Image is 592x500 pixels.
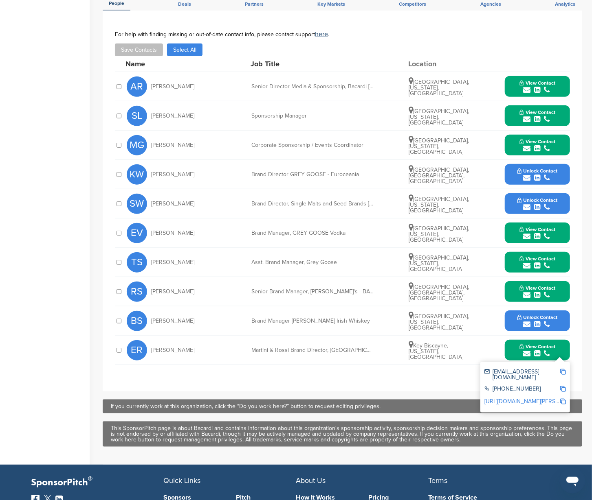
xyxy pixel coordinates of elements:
[245,2,264,7] span: Partners
[251,201,374,207] div: Brand Director, Single Malts and Seed Brands [GEOGRAPHIC_DATA]
[315,30,328,38] a: here
[127,340,147,360] span: ER
[115,31,570,37] div: For help with finding missing or out-of-date contact info, please contact support .
[519,285,555,291] span: View Contact
[409,313,469,331] span: [GEOGRAPHIC_DATA], [US_STATE], [GEOGRAPHIC_DATA]
[409,166,469,185] span: [GEOGRAPHIC_DATA], [GEOGRAPHIC_DATA], [GEOGRAPHIC_DATA]
[127,311,147,331] span: BS
[519,256,555,262] span: View Contact
[510,250,565,275] button: View Contact
[519,80,555,86] span: View Contact
[409,284,469,302] span: [GEOGRAPHIC_DATA], [GEOGRAPHIC_DATA], [GEOGRAPHIC_DATA]
[508,162,568,187] button: Unlock Contact
[555,2,575,7] span: Analytics
[151,318,194,324] span: [PERSON_NAME]
[519,227,555,232] span: View Contact
[111,404,574,409] div: If you currently work at this organization, click the “Do you work here?” button to request editi...
[517,197,558,203] span: Unlock Contact
[31,477,164,489] p: SponsorPitch
[510,74,565,99] button: View Contact
[125,60,215,68] div: Name
[484,369,560,380] div: [EMAIL_ADDRESS][DOMAIN_NAME]
[115,44,163,56] button: Save Contacts
[251,260,374,265] div: Asst. Brand Manager, Grey Goose
[409,108,469,126] span: [GEOGRAPHIC_DATA], [US_STATE], [GEOGRAPHIC_DATA]
[109,1,124,6] span: People
[560,369,566,375] img: Copy
[127,282,147,302] span: RS
[251,60,373,68] div: Job Title
[251,172,374,177] div: Brand Director GREY GOOSE - Euroceania
[151,347,194,353] span: [PERSON_NAME]
[409,225,469,243] span: [GEOGRAPHIC_DATA], [US_STATE], [GEOGRAPHIC_DATA]
[560,399,566,404] img: Copy
[409,137,469,155] span: [GEOGRAPHIC_DATA], [US_STATE], [GEOGRAPHIC_DATA]
[127,76,147,97] span: AR
[409,342,463,360] span: Key Biscayne, [US_STATE], [GEOGRAPHIC_DATA]
[127,164,147,185] span: KW
[399,2,427,7] span: Competitors
[510,104,565,128] button: View Contact
[127,194,147,214] span: SW
[559,467,585,493] iframe: Button to launch messaging window
[317,2,345,7] span: Key Markets
[127,223,147,243] span: EV
[510,133,565,157] button: View Contact
[484,386,560,393] div: [PHONE_NUMBER]
[151,142,194,148] span: [PERSON_NAME]
[167,44,202,56] button: Select All
[409,196,469,214] span: [GEOGRAPHIC_DATA], [US_STATE], [GEOGRAPHIC_DATA]
[480,2,501,7] span: Agencies
[251,113,374,119] div: Sponsorship Manager
[508,192,568,216] button: Unlock Contact
[151,289,194,295] span: [PERSON_NAME]
[164,476,201,485] span: Quick Links
[484,398,584,405] a: [URL][DOMAIN_NAME][PERSON_NAME]
[251,289,374,295] div: Senior Brand Manager, [PERSON_NAME]'s - BACARDI
[151,201,194,207] span: [PERSON_NAME]
[151,84,194,90] span: [PERSON_NAME]
[127,135,147,155] span: MG
[127,106,147,126] span: SL
[510,279,565,304] button: View Contact
[111,426,574,443] div: This SponsorPitch page is about Bacardi and contains information about this organization's sponso...
[409,79,469,97] span: [GEOGRAPHIC_DATA], [US_STATE], [GEOGRAPHIC_DATA]
[519,109,555,115] span: View Contact
[560,386,566,392] img: Copy
[519,139,555,144] span: View Contact
[508,309,568,333] button: Unlock Contact
[178,2,191,7] span: Deals
[517,168,558,174] span: Unlock Contact
[251,230,374,236] div: Brand Manager, GREY GOOSE Vodka
[88,474,93,484] span: ®
[251,84,374,90] div: Senior Director Media & Sponsorship, Bacardi [GEOGRAPHIC_DATA]
[429,476,448,485] span: Terms
[151,113,194,119] span: [PERSON_NAME]
[251,318,374,324] div: Brand Manager [PERSON_NAME] Irish Whiskey
[127,252,147,273] span: TS
[251,142,374,148] div: Corporate Sponsorship / Events Coordinator
[151,260,194,265] span: [PERSON_NAME]
[296,476,326,485] span: About Us
[151,230,194,236] span: [PERSON_NAME]
[408,60,469,68] div: Location
[519,344,555,349] span: View Contact
[251,347,374,353] div: Martini & Rossi Brand Director, [GEOGRAPHIC_DATA]
[409,254,469,273] span: [GEOGRAPHIC_DATA], [US_STATE], [GEOGRAPHIC_DATA]
[510,338,565,362] button: View Contact
[517,314,558,320] span: Unlock Contact
[510,221,565,245] button: View Contact
[151,172,194,177] span: [PERSON_NAME]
